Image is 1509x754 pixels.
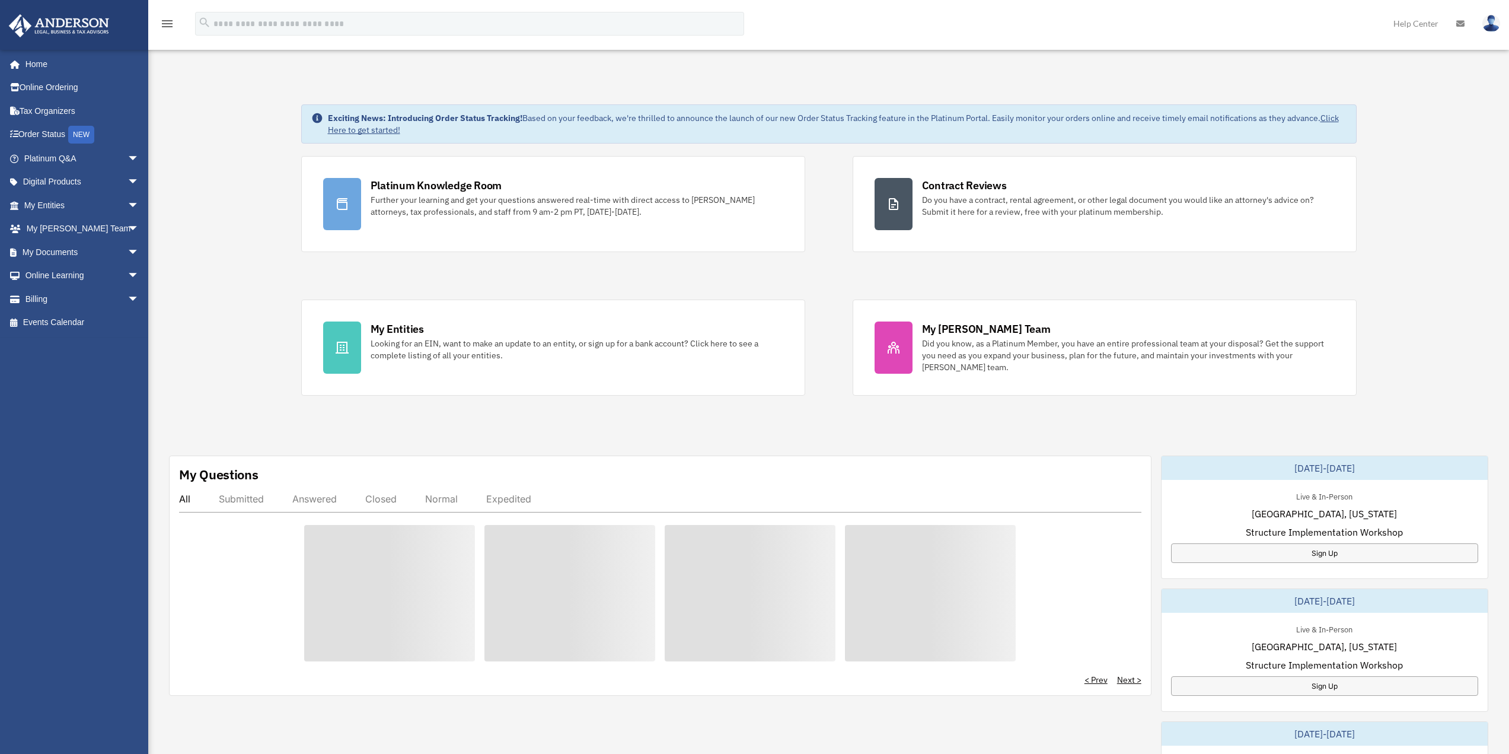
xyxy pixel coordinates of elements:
span: arrow_drop_down [127,240,151,265]
a: Tax Organizers [8,99,157,123]
div: Based on your feedback, we're thrilled to announce the launch of our new Order Status Tracking fe... [328,112,1347,136]
div: My Entities [371,322,424,336]
a: menu [160,21,174,31]
div: All [179,493,190,505]
div: Normal [425,493,458,505]
a: Order StatusNEW [8,123,157,147]
div: Live & In-Person [1287,489,1362,502]
div: Answered [292,493,337,505]
span: [GEOGRAPHIC_DATA], [US_STATE] [1252,507,1397,521]
span: Structure Implementation Workshop [1246,658,1403,672]
a: Platinum Knowledge Room Further your learning and get your questions answered real-time with dire... [301,156,805,252]
div: Contract Reviews [922,178,1007,193]
span: arrow_drop_down [127,264,151,288]
a: Online Ordering [8,76,157,100]
a: Click Here to get started! [328,113,1339,135]
div: [DATE]-[DATE] [1162,722,1488,746]
span: arrow_drop_down [127,193,151,218]
div: My [PERSON_NAME] Team [922,322,1051,336]
span: arrow_drop_down [127,147,151,171]
div: Submitted [219,493,264,505]
span: arrow_drop_down [127,217,151,241]
a: My Documentsarrow_drop_down [8,240,157,264]
a: Home [8,52,151,76]
div: Live & In-Person [1287,622,1362,635]
a: Online Learningarrow_drop_down [8,264,157,288]
a: My Entitiesarrow_drop_down [8,193,157,217]
span: [GEOGRAPHIC_DATA], [US_STATE] [1252,640,1397,654]
div: Looking for an EIN, want to make an update to an entity, or sign up for a bank account? Click her... [371,338,783,361]
span: Structure Implementation Workshop [1246,525,1403,539]
a: Sign Up [1171,543,1478,563]
a: My [PERSON_NAME] Teamarrow_drop_down [8,217,157,241]
i: search [198,16,211,29]
a: My [PERSON_NAME] Team Did you know, as a Platinum Member, you have an entire professional team at... [853,300,1357,396]
div: Expedited [486,493,531,505]
img: Anderson Advisors Platinum Portal [5,14,113,37]
div: Did you know, as a Platinum Member, you have an entire professional team at your disposal? Get th... [922,338,1335,373]
div: Do you have a contract, rental agreement, or other legal document you would like an attorney's ad... [922,194,1335,218]
div: Closed [365,493,397,505]
a: Sign Up [1171,676,1478,696]
strong: Exciting News: Introducing Order Status Tracking! [328,113,522,123]
a: My Entities Looking for an EIN, want to make an update to an entity, or sign up for a bank accoun... [301,300,805,396]
div: [DATE]-[DATE] [1162,456,1488,480]
a: < Prev [1084,674,1108,686]
a: Events Calendar [8,311,157,335]
a: Digital Productsarrow_drop_down [8,170,157,194]
div: Platinum Knowledge Room [371,178,502,193]
div: Further your learning and get your questions answered real-time with direct access to [PERSON_NAM... [371,194,783,218]
div: My Questions [179,466,259,483]
a: Next > [1117,674,1141,686]
span: arrow_drop_down [127,287,151,311]
div: NEW [68,126,94,144]
span: arrow_drop_down [127,170,151,195]
img: User Pic [1482,15,1500,32]
a: Platinum Q&Aarrow_drop_down [8,147,157,170]
i: menu [160,17,174,31]
a: Contract Reviews Do you have a contract, rental agreement, or other legal document you would like... [853,156,1357,252]
a: Billingarrow_drop_down [8,287,157,311]
div: [DATE]-[DATE] [1162,589,1488,613]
